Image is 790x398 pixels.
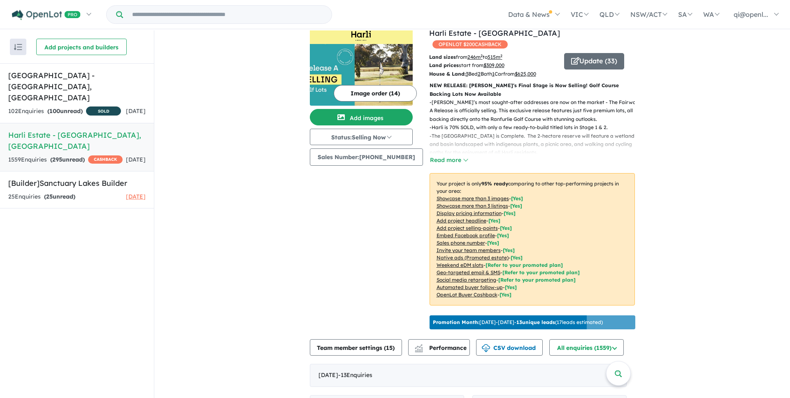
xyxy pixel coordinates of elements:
[47,107,83,115] strong: ( unread)
[386,344,393,352] span: 15
[504,210,516,216] span: [ Yes ]
[437,255,509,261] u: Native ads (Promoted estate)
[429,28,560,38] a: Harli Estate - [GEOGRAPHIC_DATA]
[8,106,121,117] div: 102 Enquir ies
[429,62,459,68] b: Land prices
[437,203,508,209] u: Showcase more than 3 listings
[511,255,523,261] span: [Yes]
[502,269,580,275] span: [Refer to your promoted plan]
[8,70,146,103] h5: [GEOGRAPHIC_DATA] - [GEOGRAPHIC_DATA] , [GEOGRAPHIC_DATA]
[437,277,496,283] u: Social media retargeting
[497,232,509,238] span: [ Yes ]
[334,85,417,102] button: Image order (14)
[429,53,558,61] p: from
[36,39,127,55] button: Add projects and builders
[476,339,543,356] button: CSV download
[8,155,123,165] div: 1559 Enquir ies
[488,54,502,60] u: 515 m
[433,319,603,326] p: [DATE] - [DATE] - ( 17 leads estimated)
[437,218,486,224] u: Add project headline
[14,44,22,50] img: sort.svg
[310,129,413,145] button: Status:Selling Now
[415,344,422,349] img: line-chart.svg
[310,109,413,125] button: Add images
[86,106,121,116] span: SOLD
[500,292,511,298] span: [Yes]
[126,193,146,200] span: [DATE]
[492,71,495,77] u: 1
[510,203,522,209] span: [ Yes ]
[416,344,467,352] span: Performance
[338,371,372,379] span: - 13 Enquir ies
[430,155,468,165] button: Read more
[310,44,413,106] img: Harli Estate - Cranbourne West
[8,130,146,152] h5: Harli Estate - [GEOGRAPHIC_DATA] , [GEOGRAPHIC_DATA]
[8,192,75,202] div: 25 Enquir ies
[125,6,330,23] input: Try estate name, suburb, builder or developer
[437,225,498,231] u: Add project selling-points
[415,347,423,352] img: bar-chart.svg
[511,195,523,201] span: [ Yes ]
[481,53,483,58] sup: 2
[313,31,409,41] img: Harli Estate - Cranbourne West Logo
[432,40,508,49] span: OPENLOT $ 200 CASHBACK
[505,284,517,290] span: [Yes]
[429,71,466,77] b: House & Land:
[488,218,500,224] span: [ Yes ]
[500,225,512,231] span: [ Yes ]
[437,292,497,298] u: OpenLot Buyer Cashback
[429,54,456,60] b: Land sizes
[516,319,555,325] b: 13 unique leads
[8,178,146,189] h5: [Builder] Sanctuary Lakes Builder
[564,53,624,69] button: Update (33)
[429,70,558,78] p: Bed Bath Car from
[310,148,423,166] button: Sales Number:[PHONE_NUMBER]
[408,339,470,356] button: Performance
[430,81,635,98] p: NEW RELEASE: [PERSON_NAME]'s Final Stage is Now Selling! Golf Course Backing Lots Now Available
[467,54,483,60] u: 246 m
[437,240,485,246] u: Sales phone number
[430,173,635,305] p: Your project is only comparing to other top-performing projects in your area: - - - - - - - - - -...
[50,156,85,163] strong: ( unread)
[482,344,490,352] img: download icon
[430,123,641,132] p: - Harli is 70% SOLD, with only a few ready-to-build titled lots in Stage 1 & 2.
[310,364,627,387] div: [DATE]
[466,71,468,77] u: 3
[44,193,75,200] strong: ( unread)
[487,240,499,246] span: [ Yes ]
[49,107,60,115] span: 100
[310,339,402,356] button: Team member settings (15)
[437,232,495,238] u: Embed Facebook profile
[483,54,502,60] span: to
[12,10,81,20] img: Openlot PRO Logo White
[483,62,504,68] u: $ 309,000
[486,262,563,268] span: [Refer to your promoted plan]
[437,284,503,290] u: Automated buyer follow-up
[433,319,479,325] b: Promotion Month:
[437,262,483,268] u: Weekend eDM slots
[46,193,53,200] span: 25
[515,71,536,77] u: $ 625,000
[88,155,123,164] span: CASHBACK
[437,210,502,216] u: Display pricing information
[549,339,624,356] button: All enquiries (1559)
[310,28,413,106] a: Harli Estate - Cranbourne West LogoHarli Estate - Cranbourne West
[478,71,481,77] u: 2
[437,195,509,201] u: Showcase more than 3 images
[52,156,62,163] span: 295
[437,269,500,275] u: Geo-targeted email & SMS
[429,61,558,69] p: start from
[498,277,576,283] span: [Refer to your promoted plan]
[430,132,641,157] p: - The [GEOGRAPHIC_DATA] is Complete. The 2-hectare reserve will feature a wetland and basin lands...
[481,180,508,187] b: 95 % ready
[430,98,641,123] p: - [PERSON_NAME]’s most sought-after addresses are now on the market - The Fairway A Release is of...
[500,53,502,58] sup: 2
[437,247,501,253] u: Invite your team members
[734,10,768,19] span: qi@openl...
[126,156,146,163] span: [DATE]
[126,107,146,115] span: [DATE]
[503,247,515,253] span: [ Yes ]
